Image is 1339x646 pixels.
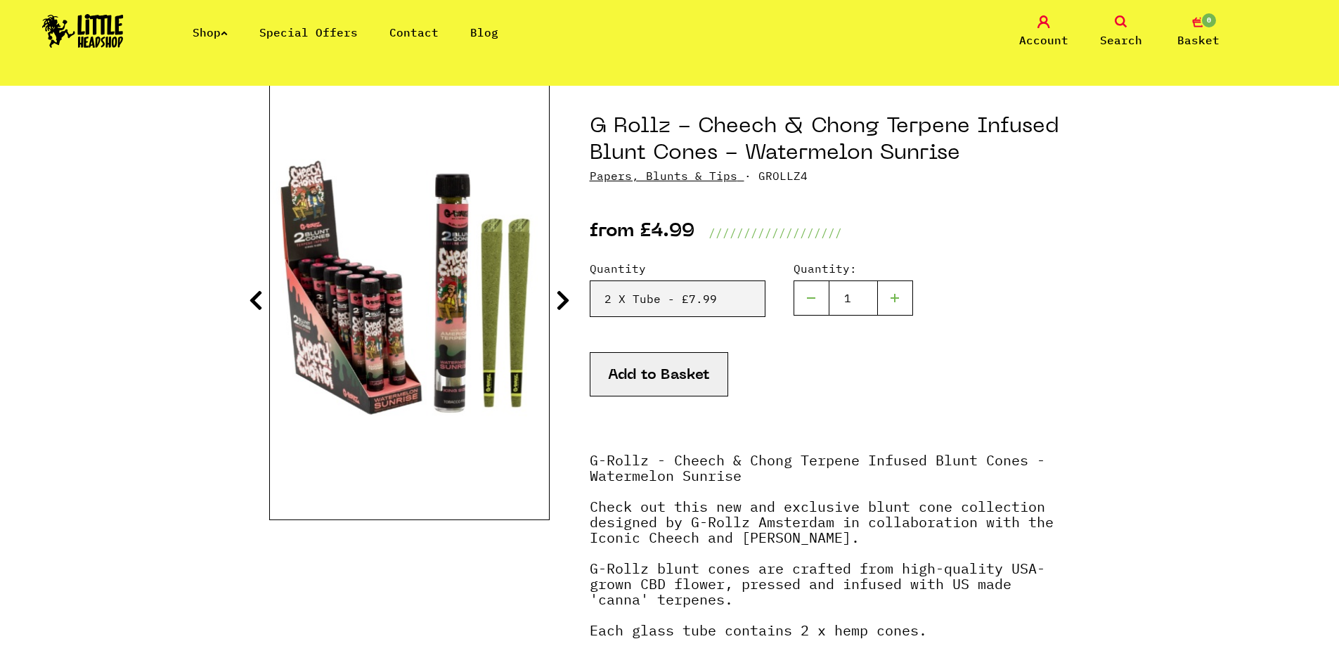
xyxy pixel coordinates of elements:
span: 0 [1201,12,1217,29]
span: Account [1019,32,1068,49]
a: Blog [470,25,498,39]
p: · GROLLZ4 [590,167,1070,184]
a: Search [1086,15,1156,49]
a: 0 Basket [1163,15,1234,49]
a: Shop [193,25,228,39]
label: Quantity: [794,260,913,277]
a: Papers, Blunts & Tips [590,169,737,183]
p: from £4.99 [590,224,694,241]
label: Quantity [590,260,765,277]
h1: G Rollz - Cheech & Chong Terpene Infused Blunt Cones - Watermelon Sunrise [590,114,1070,167]
p: /////////////////// [709,224,842,241]
span: Search [1100,32,1142,49]
a: Special Offers [259,25,358,39]
img: G Rollz - Cheech & Chong Terpene Infused Blunt Cones - Watermelon Sunrise image 1 [270,115,549,463]
button: Add to Basket [590,352,728,396]
img: Little Head Shop Logo [42,14,124,48]
span: Basket [1177,32,1220,49]
a: Contact [389,25,439,39]
input: 1 [829,280,878,316]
